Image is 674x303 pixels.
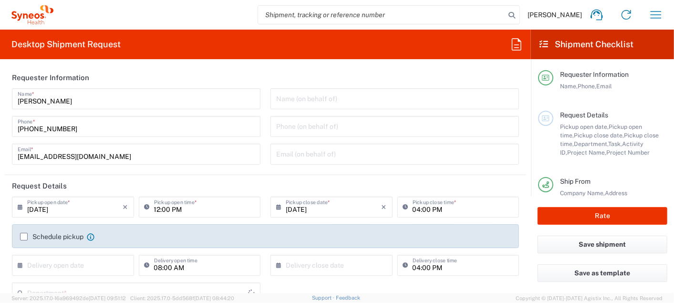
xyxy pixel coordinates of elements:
[12,181,67,191] h2: Request Details
[528,10,582,19] span: [PERSON_NAME]
[574,132,624,139] span: Pickup close date,
[130,295,234,301] span: Client: 2025.17.0-5dd568f
[123,199,128,215] i: ×
[538,207,667,225] button: Rate
[567,149,606,156] span: Project Name,
[336,295,360,301] a: Feedback
[560,178,591,185] span: Ship From
[560,111,608,119] span: Request Details
[516,294,663,303] span: Copyright © [DATE]-[DATE] Agistix Inc., All Rights Reserved
[382,199,387,215] i: ×
[560,189,605,197] span: Company Name,
[606,149,650,156] span: Project Number
[560,83,578,90] span: Name,
[539,39,633,50] h2: Shipment Checklist
[20,233,83,240] label: Schedule pickup
[89,295,126,301] span: [DATE] 09:51:12
[11,39,121,50] h2: Desktop Shipment Request
[538,236,667,253] button: Save shipment
[560,71,629,78] span: Requester Information
[194,295,234,301] span: [DATE] 08:44:20
[12,73,89,83] h2: Requester Information
[538,264,667,282] button: Save as template
[596,83,612,90] span: Email
[560,123,609,130] span: Pickup open date,
[312,295,336,301] a: Support
[608,140,622,147] span: Task,
[578,83,596,90] span: Phone,
[11,295,126,301] span: Server: 2025.17.0-16a969492de
[258,6,505,24] input: Shipment, tracking or reference number
[574,140,608,147] span: Department,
